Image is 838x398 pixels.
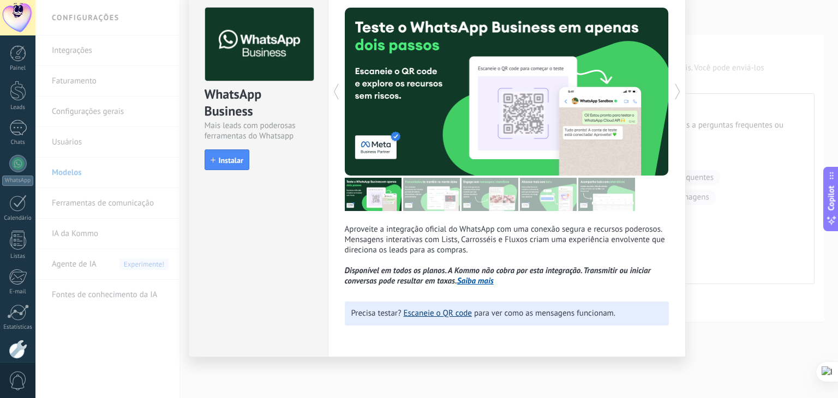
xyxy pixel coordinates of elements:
div: Listas [2,253,34,260]
div: WhatsApp Business [205,86,312,120]
span: Instalar [219,156,243,164]
div: WhatsApp [2,176,33,186]
div: Estatísticas [2,324,34,331]
div: Chats [2,139,34,146]
img: tour_image_6cf6297515b104f916d063e49aae351c.png [403,178,460,211]
i: Disponível em todos os planos. A Kommo não cobra por esta integração. Transmitir ou iniciar conve... [345,266,651,286]
p: Aproveite a integração oficial do WhatsApp com uma conexão segura e recursos poderosos. Mensagens... [345,224,669,286]
div: Leads [2,104,34,111]
a: Saiba mais [457,276,494,286]
img: tour_image_87c31d5c6b42496d4b4f28fbf9d49d2b.png [462,178,518,211]
span: Copilot [826,186,837,211]
img: tour_image_46dcd16e2670e67c1b8e928eefbdcce9.png [578,178,635,211]
img: tour_image_af96a8ccf0f3a66e7f08a429c7d28073.png [345,178,402,211]
div: E-mail [2,288,34,296]
div: Mais leads com poderosas ferramentas do Whatsapp [205,120,312,141]
img: tour_image_58a1c38c4dee0ce492f4b60cdcddf18a.png [520,178,577,211]
div: Painel [2,65,34,72]
img: logo_main.png [205,8,314,81]
span: Precisa testar? [351,308,402,318]
span: para ver como as mensagens funcionam. [474,308,615,318]
div: Calendário [2,215,34,222]
a: Escaneie o QR code [404,308,472,318]
button: Instalar [205,149,249,170]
